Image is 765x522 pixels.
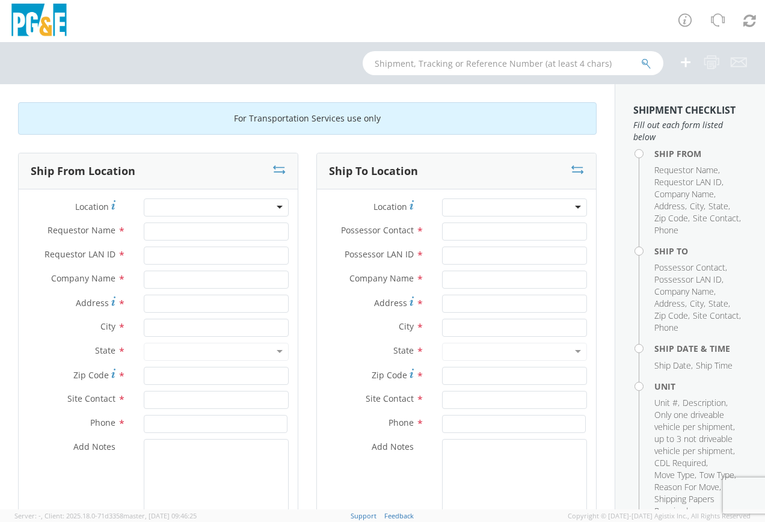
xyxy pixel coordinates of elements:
[14,511,43,520] span: Server: -
[399,321,414,332] span: City
[372,441,414,452] span: Add Notes
[48,224,115,236] span: Requestor Name
[654,382,747,391] h4: Unit
[384,511,414,520] a: Feedback
[654,493,744,517] li: ,
[654,188,714,200] span: Company Name
[654,176,724,188] li: ,
[654,360,693,372] li: ,
[708,298,730,310] li: ,
[699,469,734,481] span: Tow Type
[699,469,736,481] li: ,
[654,493,714,517] span: Shipping Papers Required
[73,369,109,381] span: Zip Code
[654,149,747,158] h4: Ship From
[654,262,727,274] li: ,
[654,262,725,273] span: Possessor Contact
[41,511,43,520] span: ,
[75,201,109,212] span: Location
[693,212,739,224] span: Site Contact
[633,119,747,143] span: Fill out each form listed below
[690,298,704,309] span: City
[18,102,597,135] div: For Transportation Services use only
[654,200,685,212] span: Address
[654,409,744,457] li: ,
[654,274,724,286] li: ,
[654,481,721,493] li: ,
[654,397,680,409] li: ,
[633,103,736,117] strong: Shipment Checklist
[690,200,704,212] span: City
[654,164,718,176] span: Requestor Name
[693,310,741,322] li: ,
[100,321,115,332] span: City
[95,345,115,356] span: State
[654,200,687,212] li: ,
[654,481,719,493] span: Reason For Move
[690,200,705,212] li: ,
[345,248,414,260] span: Possessor LAN ID
[683,397,728,409] li: ,
[654,457,708,469] li: ,
[45,248,115,260] span: Requestor LAN ID
[654,286,714,297] span: Company Name
[690,298,705,310] li: ,
[67,393,115,404] span: Site Contact
[654,344,747,353] h4: Ship Date & Time
[654,224,678,236] span: Phone
[654,469,696,481] li: ,
[366,393,414,404] span: Site Contact
[693,310,739,321] span: Site Contact
[654,310,688,321] span: Zip Code
[393,345,414,356] span: State
[654,188,716,200] li: ,
[654,286,716,298] li: ,
[374,297,407,309] span: Address
[654,212,688,224] span: Zip Code
[73,441,115,452] span: Add Notes
[683,397,726,408] span: Description
[9,4,69,39] img: pge-logo-06675f144f4cfa6a6814.png
[654,176,722,188] span: Requestor LAN ID
[31,165,135,177] h3: Ship From Location
[654,457,706,468] span: CDL Required
[341,224,414,236] span: Possessor Contact
[351,511,376,520] a: Support
[568,511,751,521] span: Copyright © [DATE]-[DATE] Agistix Inc., All Rights Reserved
[90,417,115,428] span: Phone
[389,417,414,428] span: Phone
[123,511,197,520] span: master, [DATE] 09:46:25
[654,322,678,333] span: Phone
[654,164,720,176] li: ,
[654,360,691,371] span: Ship Date
[654,247,747,256] h4: Ship To
[654,397,678,408] span: Unit #
[696,360,733,371] span: Ship Time
[51,272,115,284] span: Company Name
[708,298,728,309] span: State
[349,272,414,284] span: Company Name
[654,212,690,224] li: ,
[654,310,690,322] li: ,
[329,165,418,177] h3: Ship To Location
[373,201,407,212] span: Location
[372,369,407,381] span: Zip Code
[654,274,722,285] span: Possessor LAN ID
[708,200,730,212] li: ,
[45,511,197,520] span: Client: 2025.18.0-71d3358
[708,200,728,212] span: State
[363,51,663,75] input: Shipment, Tracking or Reference Number (at least 4 chars)
[654,298,685,309] span: Address
[654,298,687,310] li: ,
[654,409,735,456] span: Only one driveable vehicle per shipment, up to 3 not driveable vehicle per shipment
[76,297,109,309] span: Address
[654,469,695,481] span: Move Type
[693,212,741,224] li: ,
